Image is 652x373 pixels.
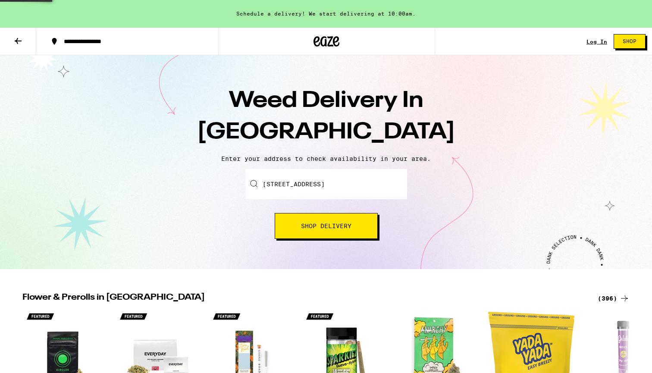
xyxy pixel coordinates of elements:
span: Shop Delivery [301,223,351,229]
button: Shop [614,34,646,49]
span: Hi. Need any help? [5,6,62,13]
span: [GEOGRAPHIC_DATA] [197,121,455,144]
input: Enter your delivery address [245,169,407,199]
p: Enter your address to check availability in your area. [9,155,643,162]
h1: Weed Delivery In [175,85,477,148]
h2: Flower & Prerolls in [GEOGRAPHIC_DATA] [22,293,587,304]
span: Shop [623,39,636,44]
a: Log In [586,39,607,44]
a: Shop [607,34,652,49]
a: (396) [598,293,630,304]
button: Shop Delivery [275,213,378,239]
